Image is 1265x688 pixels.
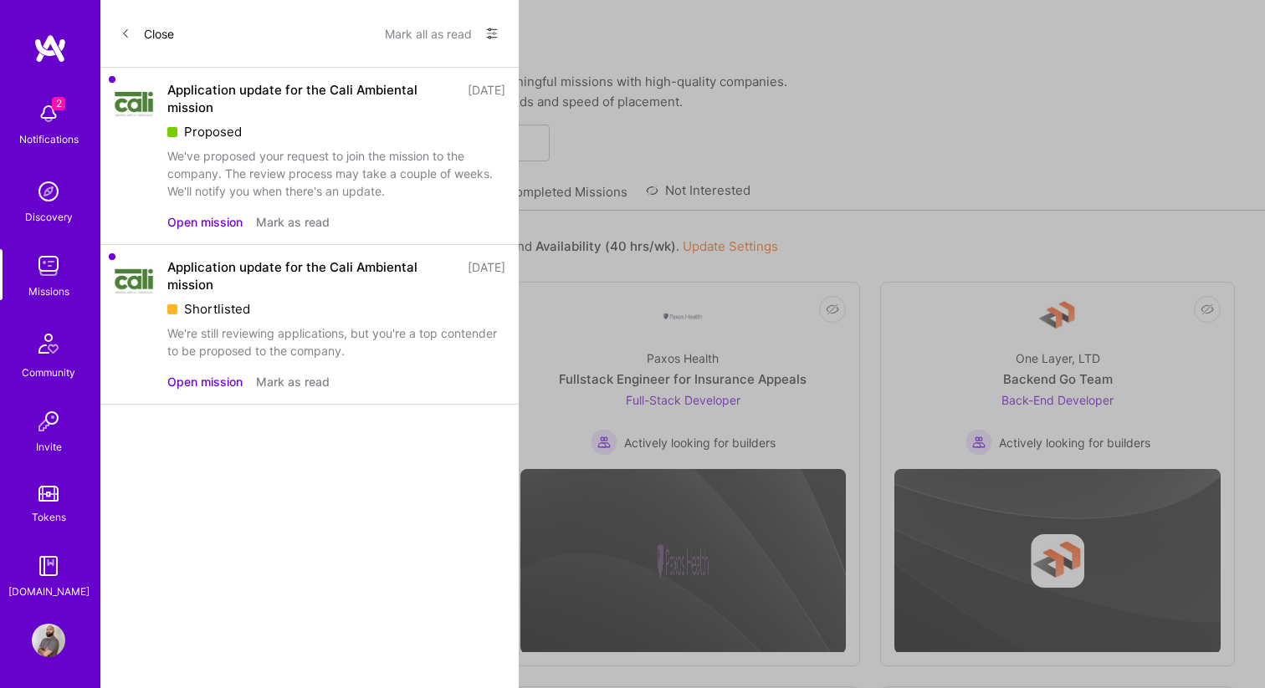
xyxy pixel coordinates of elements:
img: discovery [32,175,65,208]
img: guide book [32,549,65,583]
img: Community [28,324,69,364]
div: [DATE] [468,258,505,293]
div: Invite [36,438,62,456]
div: Application update for the Cali Ambiental mission [167,81,458,116]
button: Open mission [167,373,243,390]
img: logo [33,33,67,64]
a: User Avatar [28,624,69,657]
div: Missions [28,283,69,300]
div: Community [22,364,75,381]
div: Discovery [25,208,73,226]
img: Company Logo [114,84,154,119]
img: User Avatar [32,624,65,657]
img: Invite [32,405,65,438]
div: [DATE] [468,81,505,116]
div: We're still reviewing applications, but you're a top contender to be proposed to the company. [167,324,505,359]
button: Open mission [167,213,243,231]
div: Application update for the Cali Ambiental mission [167,258,458,293]
img: tokens [38,486,59,502]
button: Mark as read [256,213,330,231]
img: teamwork [32,249,65,283]
div: [DOMAIN_NAME] [8,583,90,600]
button: Close [120,20,174,47]
div: Tokens [32,508,66,526]
button: Mark all as read [385,20,472,47]
img: Company Logo [114,262,154,296]
button: Mark as read [256,373,330,390]
div: Proposed [167,123,505,140]
div: Shortlisted [167,300,505,318]
div: We've proposed your request to join the mission to the company. The review process may take a cou... [167,147,505,200]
